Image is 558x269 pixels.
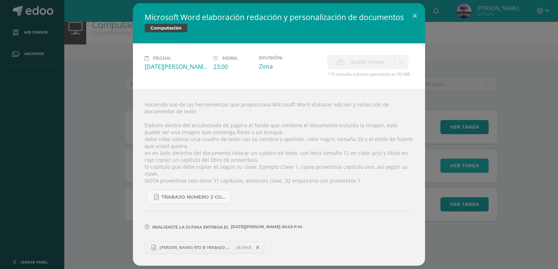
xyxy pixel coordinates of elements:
[259,55,322,61] label: División:
[328,71,413,77] span: * El tamaño máximo permitido es 50 MB
[328,55,394,69] label: La fecha de entrega ha expirado
[394,55,408,69] a: La fecha de entrega ha expirado
[213,63,253,71] div: 23:00
[145,12,413,22] h2: Microsoft Word elaboración redacción y personalización de documentos
[153,55,171,61] span: Fecha:
[404,3,425,28] button: Close (Esc)
[351,55,385,69] span: Subir tarea
[133,89,425,265] div: Haciendo uso de las herramientas que proporciona Microsoft Word elaborar edición y redacción de d...
[236,245,251,250] span: 68.95KB
[156,245,236,250] span: [PERSON_NAME] 4TO B TRABAJO NO.2.docx
[145,241,264,254] a: [PERSON_NAME] 4TO B TRABAJO NO.2.docx 68.95KB
[146,190,231,204] a: Trabajo numero 2 cuarto primaria.pdf
[252,243,264,252] span: Remover entrega
[145,63,207,71] div: [DATE][PERSON_NAME]
[259,62,322,70] div: Zona
[152,225,229,230] span: Realizaste la última entrega el
[161,194,227,200] span: Trabajo numero 2 cuarto primaria.pdf
[222,55,238,61] span: Hora:
[145,24,187,32] span: Computación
